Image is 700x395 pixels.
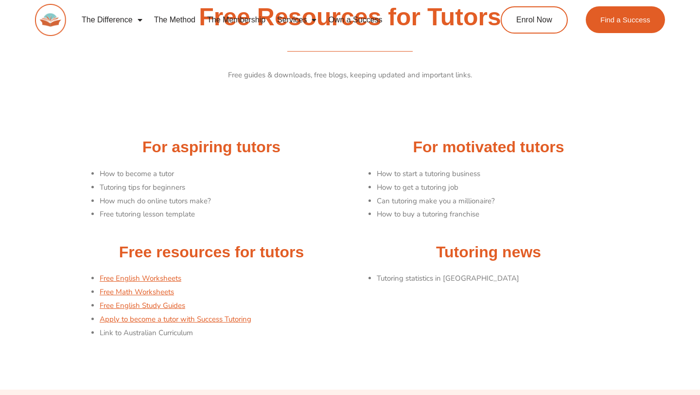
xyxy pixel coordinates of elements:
[76,9,465,31] nav: Menu
[586,6,665,33] a: Find a Success
[100,287,174,297] a: Free Math Worksheets
[78,69,622,82] p: Free guides & downloads, free blogs, keeping updated and important links.
[100,273,181,283] a: Free English Worksheets
[377,181,622,195] li: How to get a tutoring job
[377,167,622,181] li: How to start a tutoring business
[516,16,552,24] span: Enrol Now
[322,9,388,31] a: Own a Success
[355,242,622,263] h2: Tutoring news
[100,181,345,195] li: Tutoring tips for beginners
[100,314,251,324] a: Apply to become a tutor with Success Tutoring
[100,301,185,310] a: Free English Study Guides
[377,272,622,286] li: Tutoring statistics in [GEOGRAPHIC_DATA]
[78,242,345,263] h2: Free resources for tutors
[600,16,650,23] span: Find a Success
[377,195,622,208] li: Can tutoring make you a millionaire?
[100,208,345,221] li: Free tutoring lesson template
[271,9,322,31] a: Services
[377,208,622,221] li: How to buy a tutoring franchise
[501,6,568,34] a: Enrol Now
[76,9,148,31] a: The Difference
[78,137,345,158] h2: For aspiring tutors
[100,195,345,208] li: How much do online tutors make?
[100,326,345,340] li: Link to Australian Curriculum
[355,137,622,158] h2: For motivated tutors
[100,167,345,181] li: How to become a tutor
[201,9,271,31] a: The Membership
[148,9,201,31] a: The Method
